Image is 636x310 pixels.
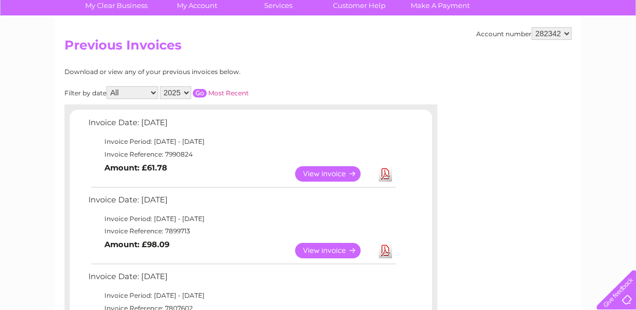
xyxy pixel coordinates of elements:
a: View [295,243,373,258]
a: Telecoms [505,45,537,53]
div: Filter by date [64,86,344,99]
a: Contact [565,45,591,53]
td: Invoice Reference: 7990824 [86,148,397,161]
a: Blog [543,45,559,53]
div: Clear Business is a trading name of Verastar Limited (registered in [GEOGRAPHIC_DATA] No. 3667643... [67,6,570,52]
a: Water [449,45,469,53]
td: Invoice Reference: 7899713 [86,225,397,238]
div: Download or view any of your previous invoices below. [64,68,344,76]
b: Amount: £61.78 [104,163,167,173]
a: Log out [601,45,626,53]
td: Invoice Date: [DATE] [86,116,397,135]
a: Most Recent [208,89,249,97]
a: Download [379,243,392,258]
a: 0333 014 3131 [435,5,509,19]
img: logo.png [22,28,77,60]
td: Invoice Period: [DATE] - [DATE] [86,213,397,225]
div: Account number [476,27,572,40]
a: Download [379,166,392,182]
td: Invoice Date: [DATE] [86,270,397,289]
a: View [295,166,373,182]
h2: Previous Invoices [64,38,572,58]
b: Amount: £98.09 [104,240,169,249]
td: Invoice Date: [DATE] [86,193,397,213]
td: Invoice Period: [DATE] - [DATE] [86,135,397,148]
td: Invoice Period: [DATE] - [DATE] [86,289,397,302]
a: Energy [475,45,499,53]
